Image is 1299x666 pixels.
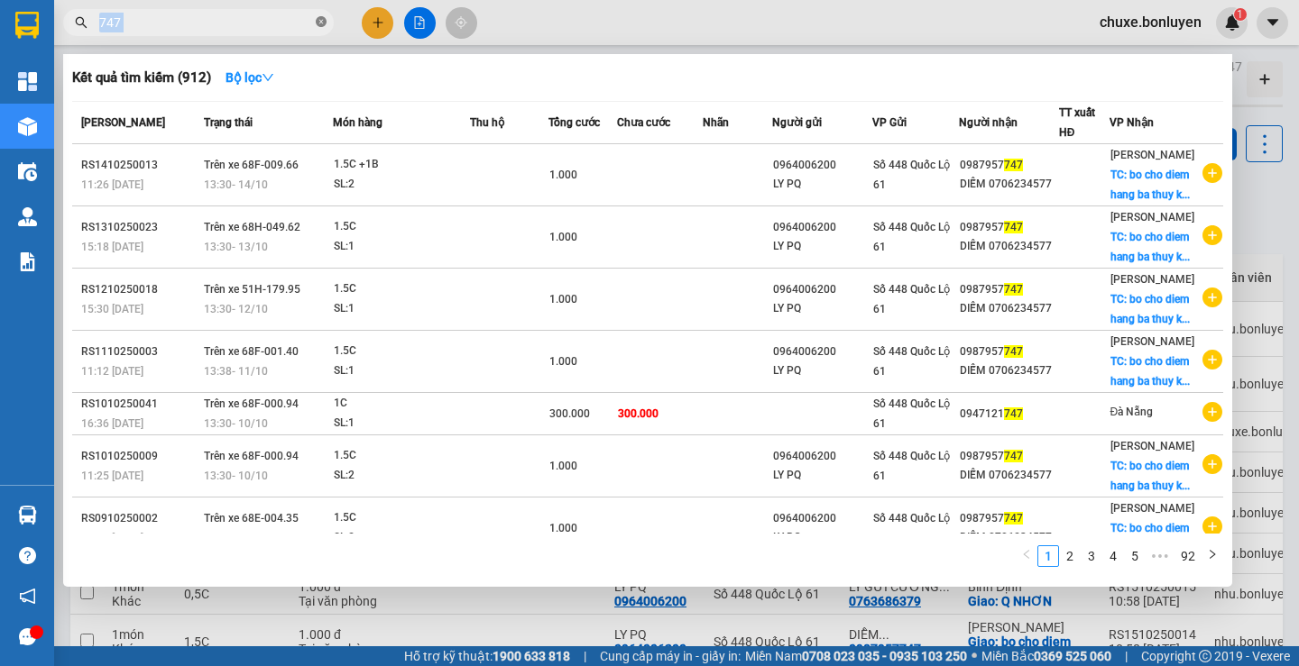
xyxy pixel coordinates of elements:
div: 1.5C [334,217,469,237]
span: Số 448 Quốc Lộ 61 [873,159,950,191]
span: right [1207,549,1218,560]
span: close-circle [316,16,327,27]
span: 300.000 [618,407,659,420]
li: Next Page [1202,545,1223,567]
span: Trên xe 68F-000.94 [204,450,299,462]
li: 2 [1059,545,1081,567]
div: 0964006200 [773,218,871,237]
img: solution-icon [18,252,37,271]
div: 0964006200 [773,156,871,175]
img: warehouse-icon [18,506,37,525]
div: 0987957 [960,342,1058,361]
div: 1C [334,394,469,414]
div: DIỄM 0706234577 [960,237,1058,256]
span: message [19,628,36,645]
span: 11:26 [DATE] [81,178,143,191]
div: DIỄM 0706234577 [960,175,1058,194]
li: 5 [1124,545,1146,567]
div: SL: 1 [334,299,469,319]
span: Trên xe 68E-004.35 [204,512,299,525]
div: DIỄM 0706234577 [960,299,1058,318]
span: Người gửi [772,116,822,129]
div: LY PQ [773,299,871,318]
span: plus-circle [1202,225,1222,245]
div: DIỄM 0706234577 [960,466,1058,485]
div: 0964006200 [773,342,871,361]
span: TC: bo cho diem hang ba thuy k... [1110,231,1190,263]
a: 3 [1082,546,1101,566]
span: plus-circle [1202,287,1222,307]
div: RS1110250003 [81,342,198,361]
span: 747 [1004,283,1023,296]
span: Thu hộ [470,116,504,129]
img: warehouse-icon [18,207,37,226]
div: RS0910250002 [81,509,198,528]
div: SL: 1 [334,361,469,381]
div: SL: 2 [334,466,469,486]
span: Tổng cước [548,116,600,129]
span: Nhãn [703,116,729,129]
span: 15:18 [DATE] [81,241,143,253]
span: TT xuất HĐ [1059,106,1095,139]
span: Món hàng [333,116,382,129]
span: 13:30 - 12/10 [204,303,268,315]
span: TC: bo cho diem hang ba thuy k... [1110,460,1190,492]
img: logo-vxr [15,12,39,39]
div: RS1010250041 [81,395,198,414]
div: LY PQ [773,175,871,194]
div: LY PQ [773,466,871,485]
span: Người nhận [959,116,1018,129]
button: right [1202,545,1223,567]
span: 747 [1004,159,1023,171]
span: 747 [1004,407,1023,420]
div: 1.5C [334,508,469,528]
input: Tìm tên, số ĐT hoặc mã đơn [99,13,312,32]
span: 747 [1004,345,1023,358]
span: 15:30 [DATE] [81,303,143,315]
span: 11:12 [DATE] [81,365,143,378]
div: LY PQ [773,237,871,256]
span: 1.000 [549,522,577,534]
div: RS1410250013 [81,156,198,175]
a: 92 [1175,546,1201,566]
span: close-circle [316,14,327,32]
img: dashboard-icon [18,72,37,91]
div: 1.5C [334,342,469,361]
span: 747 [1004,450,1023,462]
div: LY PQ [773,528,871,547]
span: 1.000 [549,460,577,472]
span: plus-circle [1202,402,1222,422]
span: plus-circle [1202,163,1222,183]
span: notification [19,588,36,605]
strong: Bộ lọc [226,70,274,85]
span: 13:30 - 13/10 [204,241,268,253]
li: Next 5 Pages [1146,545,1175,567]
li: 3 [1081,545,1102,567]
span: Trên xe 68F-001.40 [204,345,299,358]
span: [PERSON_NAME] [1110,335,1194,348]
span: TC: bo cho diem hang ba thuy k... [1110,522,1190,554]
button: Bộ lọcdown [211,63,289,92]
a: 5 [1125,546,1145,566]
div: SL: 2 [334,175,469,195]
img: warehouse-icon [18,117,37,136]
span: 747 [1004,221,1023,233]
span: 1.000 [549,169,577,181]
span: Đà Nẵng [1110,406,1154,418]
div: RS1210250018 [81,280,198,299]
span: down [262,71,274,84]
div: 1.5C [334,279,469,299]
span: 13:38 - 11/10 [204,365,268,378]
span: Số 448 Quốc Lộ 61 [873,450,950,482]
li: Previous Page [1016,545,1037,567]
h3: Kết quả tìm kiếm ( 912 ) [72,68,211,87]
div: SL: 1 [334,414,469,433]
span: 10:24 [DATE] [81,532,143,544]
span: Số 448 Quốc Lộ 61 [873,221,950,253]
span: 13:30 - 10/10 [204,417,268,430]
span: 16:36 [DATE] [81,417,143,430]
div: 0987957 [960,280,1058,299]
div: LY PQ [773,361,871,380]
span: [PERSON_NAME] [1110,211,1194,224]
div: SL: 1 [334,237,469,257]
